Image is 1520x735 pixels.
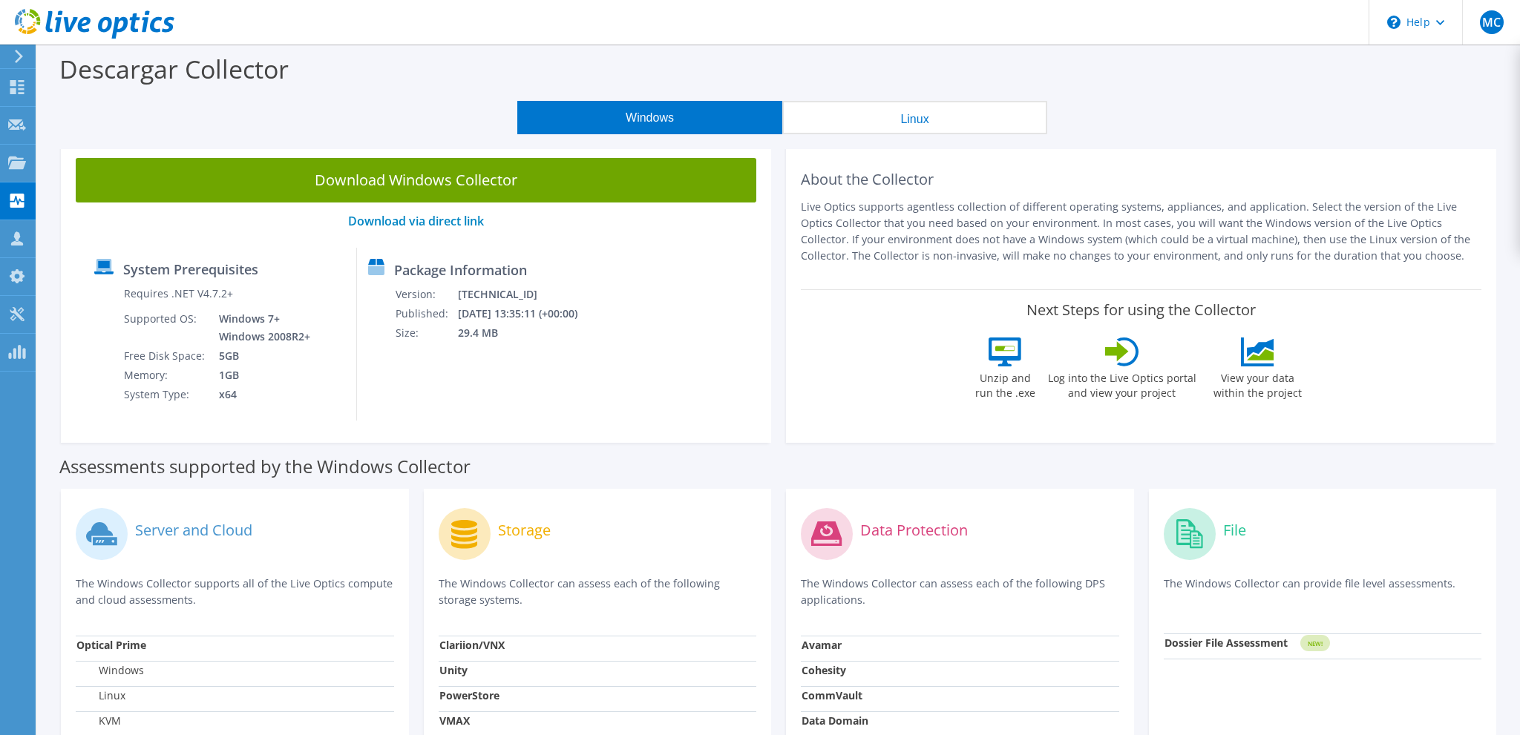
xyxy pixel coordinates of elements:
label: System Prerequisites [123,262,258,277]
button: Windows [517,101,782,134]
span: MC [1480,10,1504,34]
label: Unzip and run the .exe [972,366,1040,401]
tspan: NEW! [1307,639,1322,647]
strong: VMAX [439,713,470,728]
strong: CommVault [802,688,862,702]
p: Live Optics supports agentless collection of different operating systems, appliances, and applica... [801,199,1481,264]
label: Package Information [394,263,527,277]
a: Download Windows Collector [76,158,756,202]
td: Size: [395,323,457,343]
td: Supported OS: [123,309,208,346]
label: Server and Cloud [135,523,252,538]
td: 1GB [208,366,313,385]
td: Published: [395,304,457,323]
td: 5GB [208,346,313,366]
strong: Optical Prime [76,638,146,652]
label: Next Steps for using the Collector [1026,301,1256,319]
td: Version: [395,285,457,304]
td: 29.4 MB [457,323,597,343]
strong: Dossier File Assessment [1164,636,1288,650]
td: x64 [208,385,313,404]
strong: PowerStore [439,688,499,702]
label: KVM [76,713,121,728]
p: The Windows Collector can provide file level assessments. [1164,576,1482,606]
strong: Avamar [802,638,842,652]
label: Descargar Collector [59,52,289,86]
strong: Data Domain [802,713,868,728]
label: Assessments supported by the Windows Collector [59,459,471,474]
strong: Clariion/VNX [439,638,505,652]
label: Linux [76,688,125,703]
td: [TECHNICAL_ID] [457,285,597,304]
td: Memory: [123,366,208,385]
label: File [1223,523,1246,538]
svg: \n [1387,16,1401,29]
label: View your data within the project [1205,366,1311,401]
td: Free Disk Space: [123,346,208,366]
h2: About the Collector [801,171,1481,188]
strong: Unity [439,663,468,677]
p: The Windows Collector can assess each of the following storage systems. [439,576,757,608]
p: The Windows Collector supports all of the Live Optics compute and cloud assessments. [76,576,394,608]
label: Storage [498,523,551,538]
p: The Windows Collector can assess each of the following DPS applications. [801,576,1119,608]
label: Data Protection [860,523,968,538]
td: [DATE] 13:35:11 (+00:00) [457,304,597,323]
label: Requires .NET V4.7.2+ [124,286,233,301]
strong: Cohesity [802,663,846,677]
label: Log into the Live Optics portal and view your project [1047,366,1197,401]
td: System Type: [123,385,208,404]
td: Windows 7+ Windows 2008R2+ [208,309,313,346]
label: Windows [76,663,144,678]
button: Linux [782,101,1047,134]
a: Download via direct link [348,213,484,229]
